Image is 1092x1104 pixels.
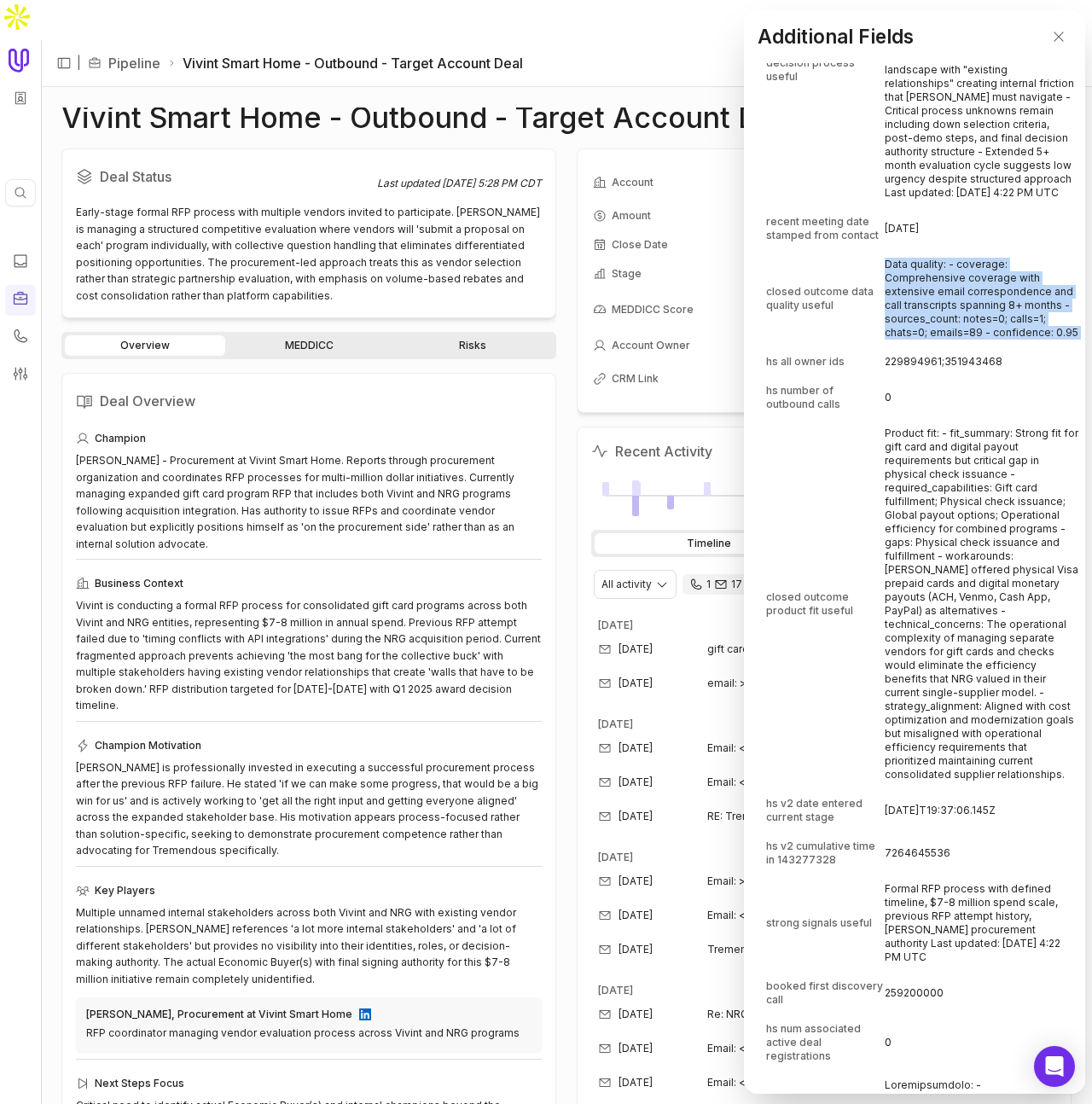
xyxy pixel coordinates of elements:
td: [DATE]T19:37:06.145Z [885,790,1078,831]
span: decision process useful [766,56,883,84]
td: Data quality: - coverage: Comprehensive coverage with extensive email correspondence and call tra... [885,251,1078,346]
td: Formal RFP process with defined timeline, $7-8 million spend scale, previous RFP attempt history,... [885,875,1078,971]
span: closed outcome product fit useful [766,590,883,618]
span: hs v2 cumulative time in 143277328 [766,840,883,867]
span: closed outcome data quality useful [766,285,883,312]
h2: Additional Fields [758,26,914,47]
td: 0 [885,1015,1078,1070]
span: booked first discovery call [766,979,883,1007]
td: [DATE] [885,208,1078,249]
span: strong signals useful [766,916,872,930]
span: hs num associated active deal registrations [766,1022,883,1063]
button: Close [1046,24,1072,49]
span: hs v2 date entered current stage [766,797,883,824]
span: recent meeting date stamped from contact [766,215,883,242]
td: 229894961;351943468 [885,348,1078,375]
td: Product fit: - fit_summary: Strong fit for gift card and digital payout requirements but critical... [885,420,1078,788]
td: 259200000 [885,973,1078,1014]
td: 0 [885,377,1078,418]
td: 7264645536 [885,833,1078,874]
span: hs all owner ids [766,355,845,369]
span: hs number of outbound calls [766,384,883,411]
